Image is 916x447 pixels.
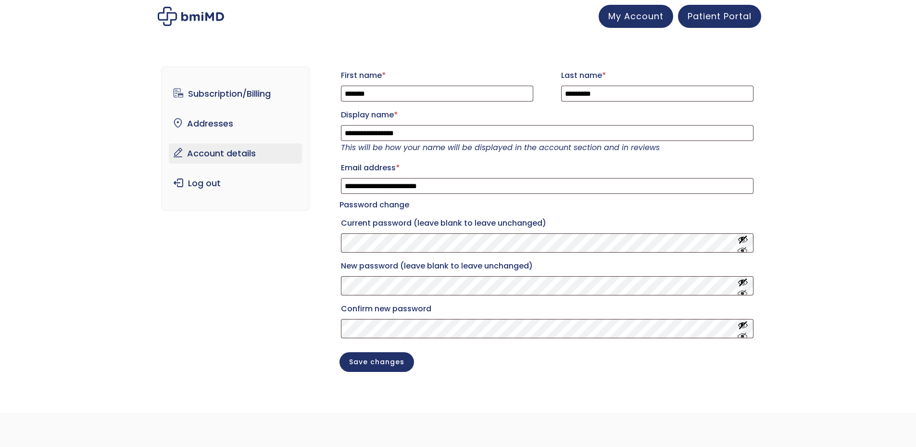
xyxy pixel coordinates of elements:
[169,84,302,104] a: Subscription/Billing
[738,234,748,252] button: Show password
[599,5,673,28] a: My Account
[339,352,414,372] button: Save changes
[341,216,753,231] label: Current password (leave blank to leave unchanged)
[341,160,753,176] label: Email address
[339,198,409,212] legend: Password change
[169,173,302,193] a: Log out
[341,107,753,123] label: Display name
[161,66,310,211] nav: Account pages
[738,277,748,295] button: Show password
[341,301,753,317] label: Confirm new password
[169,114,302,134] a: Addresses
[158,7,224,26] img: My account
[341,142,660,153] em: This will be how your name will be displayed in the account section and in reviews
[688,10,752,22] span: Patient Portal
[608,10,664,22] span: My Account
[169,143,302,164] a: Account details
[561,68,753,83] label: Last name
[341,258,753,274] label: New password (leave blank to leave unchanged)
[678,5,761,28] a: Patient Portal
[738,320,748,338] button: Show password
[341,68,533,83] label: First name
